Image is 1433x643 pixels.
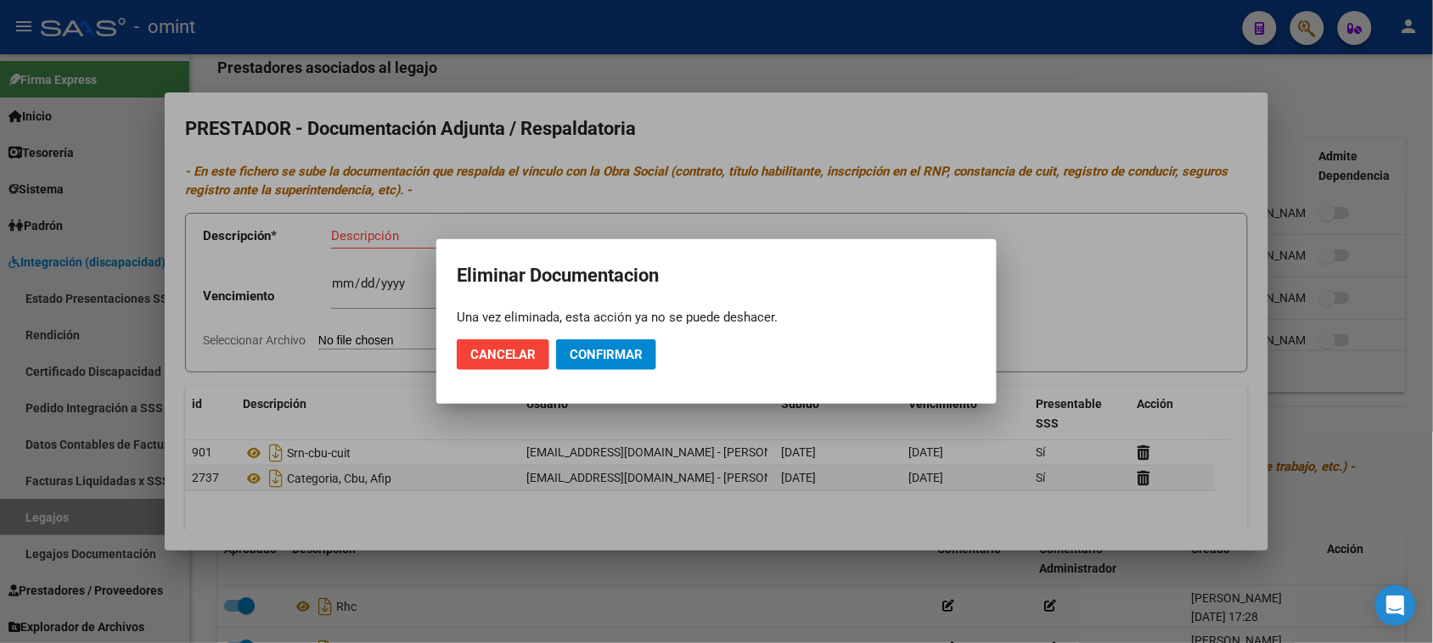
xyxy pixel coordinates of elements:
div: Open Intercom Messenger [1375,585,1416,626]
span: Cancelar [470,347,536,362]
button: Confirmar [556,339,656,370]
h2: Eliminar Documentacion [457,260,976,292]
div: Una vez eliminada, esta acción ya no se puede deshacer. [457,309,976,326]
span: Confirmar [570,347,643,362]
button: Cancelar [457,339,549,370]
